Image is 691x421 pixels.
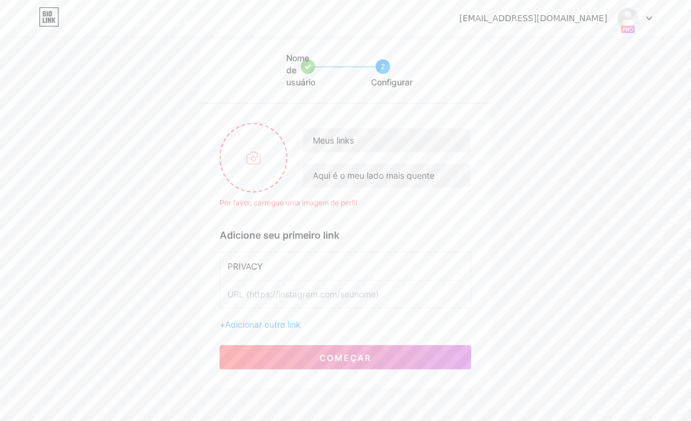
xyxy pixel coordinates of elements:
font: Configurar [371,77,413,87]
font: Nome de usuário [286,53,315,87]
font: [EMAIL_ADDRESS][DOMAIN_NAME] [459,13,607,23]
font: + [220,319,225,330]
input: Nome do link (Meu Instagram) [228,253,463,280]
button: começar [220,345,471,370]
font: Adicione seu primeiro link [220,229,339,241]
input: Seu nome [303,128,471,153]
img: crisbaldissera [617,7,640,30]
font: começar [319,353,372,363]
font: Adicionar outro link [225,319,301,330]
font: Por favor, carregue uma imagem de perfil [220,198,358,207]
input: URL (https://instagram.com/seunome) [228,280,463,308]
input: biografia [303,164,471,188]
font: 2 [381,62,385,71]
